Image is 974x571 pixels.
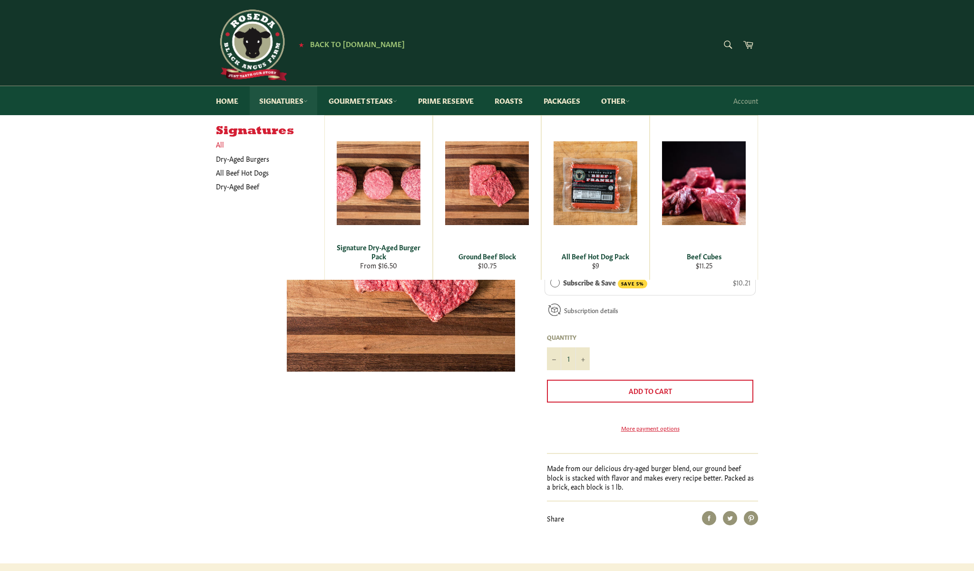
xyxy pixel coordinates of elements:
[650,115,758,280] a: Beef Cubes Beef Cubes $11.25
[547,513,564,523] span: Share
[564,305,618,315] a: Subscription details
[439,261,535,270] div: $10.75
[656,252,752,261] div: Beef Cubes
[294,40,405,48] a: ★ Back to [DOMAIN_NAME]
[331,261,427,270] div: From $16.50
[575,347,590,370] button: Increase item quantity by one
[324,115,433,280] a: Signature Dry-Aged Burger Pack Signature Dry-Aged Burger Pack From $16.50
[618,279,647,288] span: SAVE 5%
[310,39,405,49] span: Back to [DOMAIN_NAME]
[550,277,560,287] div: Subscribe & Save
[216,10,287,81] img: Roseda Beef
[548,252,643,261] div: All Beef Hot Dog Pack
[211,166,315,179] a: All Beef Hot Dogs
[211,179,315,193] a: Dry-Aged Beef
[547,380,753,403] button: Add to Cart
[592,86,639,115] a: Other
[439,252,535,261] div: Ground Beef Block
[409,86,483,115] a: Prime Reserve
[485,86,532,115] a: Roasts
[547,463,758,491] p: Made from our delicious dry-aged burger blend, our ground beef block is stacked with flavor and m...
[541,115,650,280] a: All Beef Hot Dog Pack All Beef Hot Dog Pack $9
[337,141,420,225] img: Signature Dry-Aged Burger Pack
[554,141,637,225] img: All Beef Hot Dog Pack
[547,347,561,370] button: Reduce item quantity by one
[547,333,590,341] label: Quantity
[331,243,427,261] div: Signature Dry-Aged Burger Pack
[211,152,315,166] a: Dry-Aged Burgers
[211,138,324,151] a: All
[216,125,324,138] h5: Signatures
[548,261,643,270] div: $9
[729,87,763,115] a: Account
[662,141,746,225] img: Beef Cubes
[319,86,407,115] a: Gourmet Steaks
[547,424,753,432] a: More payment options
[563,277,648,288] label: Subscribe & Save
[656,261,752,270] div: $11.25
[733,277,750,287] span: $10.21
[445,141,529,225] img: Ground Beef Block
[299,40,304,48] span: ★
[250,86,317,115] a: Signatures
[534,86,590,115] a: Packages
[629,386,672,395] span: Add to Cart
[206,86,248,115] a: Home
[433,115,541,280] a: Ground Beef Block Ground Beef Block $10.75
